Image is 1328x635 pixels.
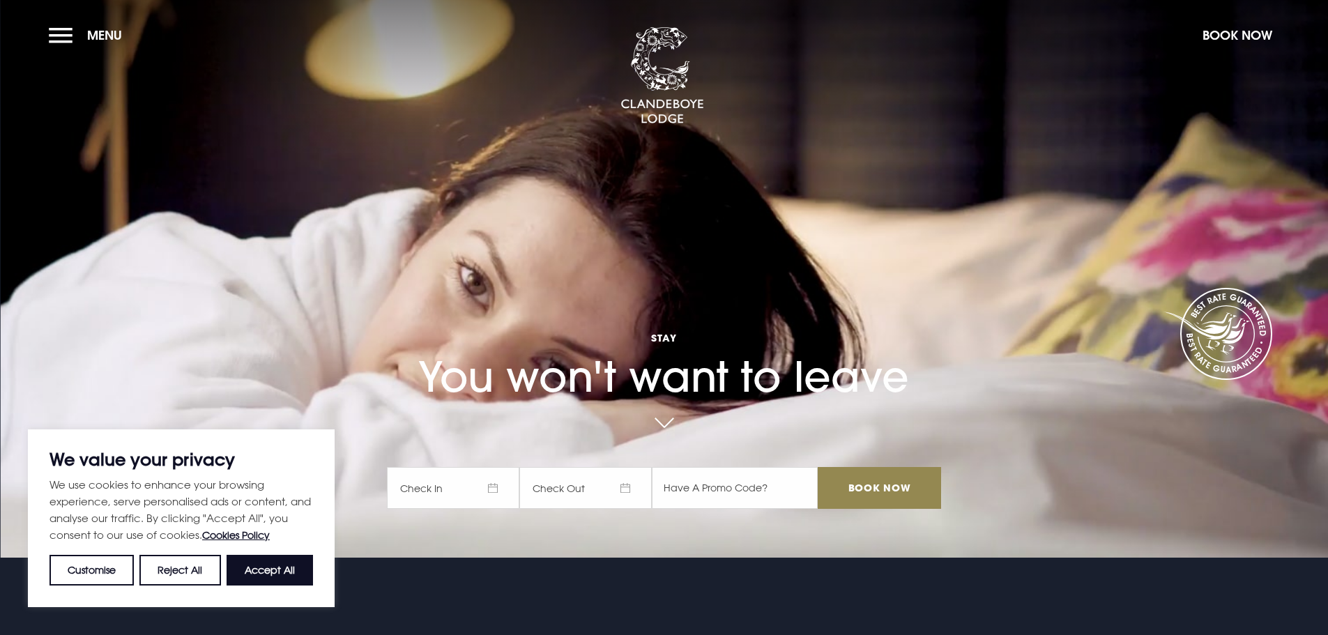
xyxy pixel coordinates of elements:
[1196,20,1279,50] button: Book Now
[387,467,519,509] span: Check In
[49,555,134,586] button: Customise
[227,555,313,586] button: Accept All
[49,476,313,544] p: We use cookies to enhance your browsing experience, serve personalised ads or content, and analys...
[387,331,940,344] span: Stay
[620,27,704,125] img: Clandeboye Lodge
[49,20,129,50] button: Menu
[652,467,818,509] input: Have A Promo Code?
[49,451,313,468] p: We value your privacy
[818,467,940,509] input: Book Now
[387,291,940,401] h1: You won't want to leave
[87,27,122,43] span: Menu
[519,467,652,509] span: Check Out
[202,529,270,541] a: Cookies Policy
[28,429,335,607] div: We value your privacy
[139,555,220,586] button: Reject All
